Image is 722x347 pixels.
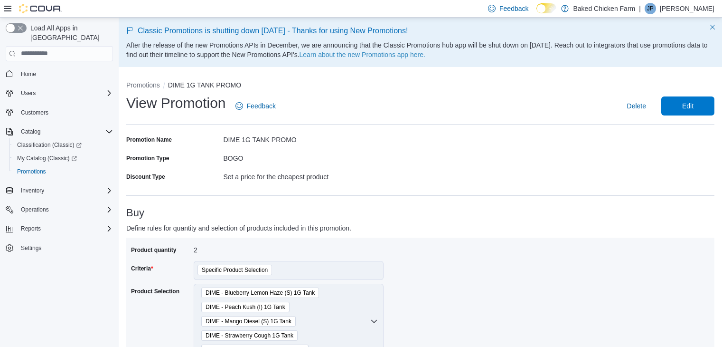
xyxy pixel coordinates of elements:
p: | [639,3,641,14]
span: Operations [17,204,113,215]
span: Home [17,68,113,80]
span: DIME - Mango Diesel (S) 1G Tank [206,317,291,326]
p: After the release of the new Promotions APIs in December, we are announcing that the Classic Prom... [126,40,714,59]
a: My Catalog (Classic) [13,153,81,164]
span: Edit [682,101,694,111]
button: Promotions [9,165,117,178]
p: Baked Chicken Farm [573,3,636,14]
button: Reports [17,223,45,234]
button: Promotions [126,81,160,89]
button: Customers [2,106,117,119]
button: Catalog [2,125,117,138]
div: 2 [194,242,321,254]
button: Catalog [17,126,44,137]
span: Home [21,70,36,78]
button: Edit [661,96,714,116]
button: Reports [2,222,117,235]
div: Set a price for the cheapest product [223,169,420,181]
img: Cova [19,4,62,13]
span: Inventory [17,185,113,196]
span: Operations [21,206,49,213]
span: Specific Product Selection [202,265,268,275]
a: Classification (Classic) [13,139,85,151]
button: DIME 1G TANK PROMO [168,81,241,89]
div: BOGO [223,151,420,162]
span: DIME - Peach Kush (I) 1G Tank [206,302,285,312]
button: Operations [2,203,117,216]
span: Users [21,89,36,97]
span: DIME - Blueberry Lemon Haze (S) 1G Tank [206,288,315,298]
span: DIME - Strawberry Cough 1G Tank [206,331,293,340]
nav: Complex example [6,63,113,280]
label: Promotion Type [126,154,169,162]
nav: An example of EuiBreadcrumbs [126,80,714,92]
span: Users [17,87,113,99]
button: Inventory [2,184,117,197]
label: Criteria [131,265,153,272]
span: JP [647,3,654,14]
span: Catalog [21,128,40,135]
span: Specific Product Selection [197,265,272,275]
a: My Catalog (Classic) [9,152,117,165]
button: Delete [623,96,650,116]
span: Delete [627,101,646,111]
label: Product Selection [131,288,179,295]
button: Settings [2,241,117,255]
span: Feedback [499,4,528,13]
span: DIME - Peach Kush (I) 1G Tank [201,302,290,312]
span: Customers [17,106,113,118]
a: Settings [17,242,45,254]
span: Classification (Classic) [17,141,82,149]
label: Discount Type [126,173,165,181]
label: Promotion Name [126,136,172,144]
span: Catalog [17,126,113,137]
p: Classic Promotions is shutting down [DATE] - Thanks for using New Promotions! [126,25,714,37]
a: Customers [17,107,52,118]
span: Inventory [21,187,44,194]
a: Classification (Classic) [9,138,117,152]
span: Reports [17,223,113,234]
a: Promotions [13,166,50,177]
a: Home [17,68,40,80]
button: Dismiss this callout [707,21,718,33]
span: My Catalog (Classic) [13,153,113,164]
span: Promotions [13,166,113,177]
button: Inventory [17,185,48,196]
input: Dark Mode [536,3,556,13]
button: Operations [17,204,53,215]
span: Reports [21,225,41,232]
div: DIME 1G TANK PROMO [223,132,420,144]
span: Customers [21,109,48,116]
span: Promotions [17,168,46,175]
span: Settings [21,244,41,252]
p: [PERSON_NAME] [660,3,714,14]
span: DIME - Strawberry Cough 1G Tank [201,330,298,341]
span: Classification (Classic) [13,139,113,151]
a: Learn about the new Promotions app here. [300,51,425,58]
p: Define rules for quantity and selection of products included in this promotion. [126,222,567,234]
button: Users [2,87,117,100]
span: Load All Apps in [GEOGRAPHIC_DATA] [27,23,113,42]
h1: View Promotion [126,94,226,113]
button: Users [17,87,39,99]
label: Product quantity [131,246,176,254]
a: Feedback [232,96,280,116]
h3: Buy [126,207,714,219]
span: My Catalog (Classic) [17,154,77,162]
span: DIME - Mango Diesel (S) 1G Tank [201,316,296,327]
div: Julio Perez [645,3,656,14]
button: Home [2,67,117,81]
span: Settings [17,242,113,254]
span: DIME - Blueberry Lemon Haze (S) 1G Tank [201,288,319,298]
span: Feedback [247,101,276,111]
